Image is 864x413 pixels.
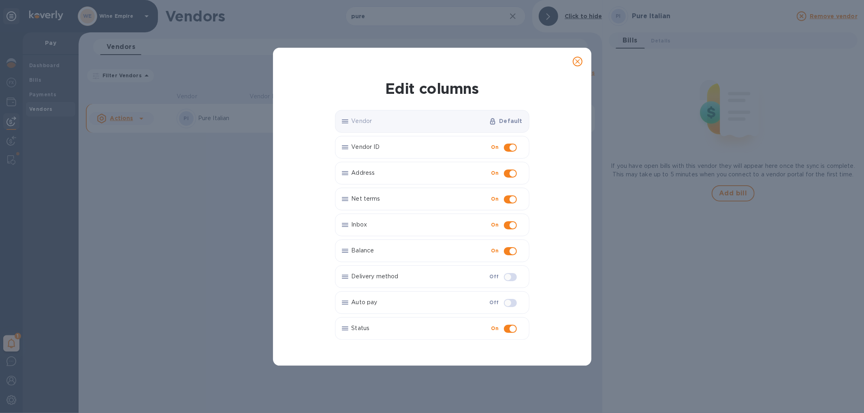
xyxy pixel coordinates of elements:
[352,169,488,177] p: Address
[352,220,488,229] p: Inbox
[491,170,499,176] b: On
[335,80,529,97] h1: Edit columns
[568,52,587,71] button: close
[352,143,488,151] p: Vendor ID
[352,324,488,333] p: Status
[352,272,486,281] p: Delivery method
[491,248,499,254] b: On
[489,273,499,280] b: Off
[491,144,499,150] b: On
[499,117,522,125] p: Default
[352,298,486,307] p: Auto pay
[352,195,488,203] p: Net terms
[491,196,499,202] b: On
[491,325,499,331] b: On
[491,222,499,228] b: On
[352,246,488,255] p: Balance
[352,117,486,125] p: Vendor
[489,299,499,305] b: Off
